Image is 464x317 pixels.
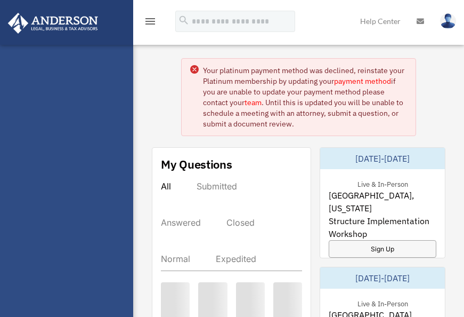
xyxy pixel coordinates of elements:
[349,178,417,189] div: Live & In-Person
[144,19,157,28] a: menu
[5,13,101,34] img: Anderson Advisors Platinum Portal
[329,240,436,258] a: Sign Up
[320,148,445,169] div: [DATE]-[DATE]
[440,13,456,29] img: User Pic
[178,14,190,26] i: search
[161,181,171,192] div: All
[245,98,262,107] a: team
[203,65,407,129] div: Your platinum payment method was declined, reinstate your Platinum membership by updating your if...
[144,15,157,28] i: menu
[329,215,436,240] span: Structure Implementation Workshop
[349,297,417,308] div: Live & In-Person
[161,253,190,264] div: Normal
[161,156,232,172] div: My Questions
[329,189,436,215] span: [GEOGRAPHIC_DATA], [US_STATE]
[197,181,237,192] div: Submitted
[320,267,445,289] div: [DATE]-[DATE]
[334,76,391,86] a: payment method
[226,217,255,228] div: Closed
[161,217,201,228] div: Answered
[216,253,256,264] div: Expedited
